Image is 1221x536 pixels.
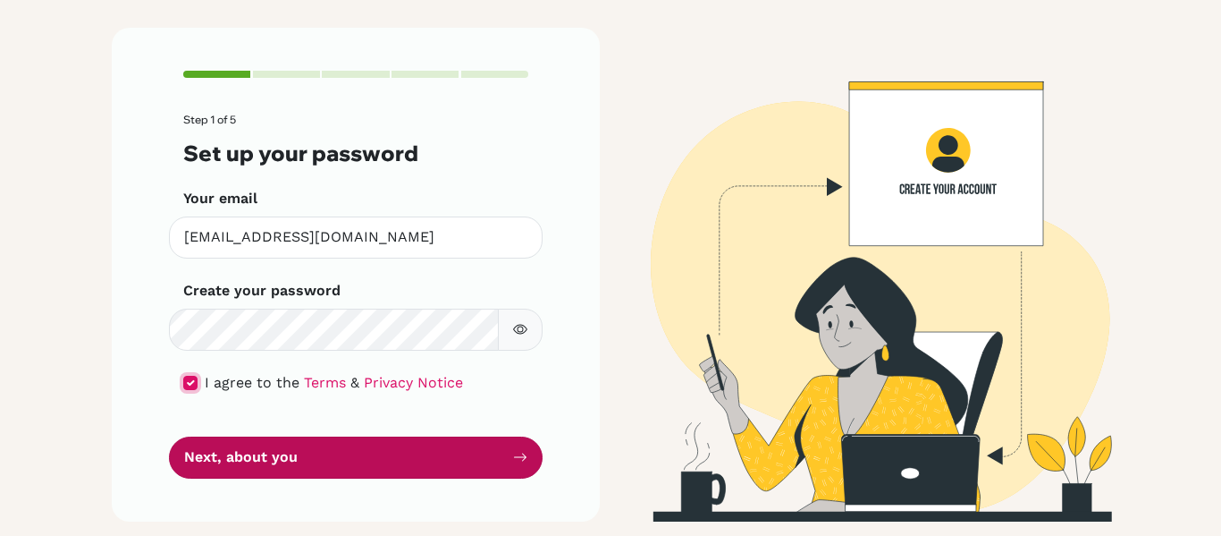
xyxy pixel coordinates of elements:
[304,374,346,391] a: Terms
[183,188,257,209] label: Your email
[183,140,528,166] h3: Set up your password
[183,113,236,126] span: Step 1 of 5
[183,280,341,302] label: Create your password
[364,374,463,391] a: Privacy Notice
[169,217,543,259] input: Insert your email*
[169,437,543,479] button: Next, about you
[205,374,299,391] span: I agree to the
[350,374,359,391] span: &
